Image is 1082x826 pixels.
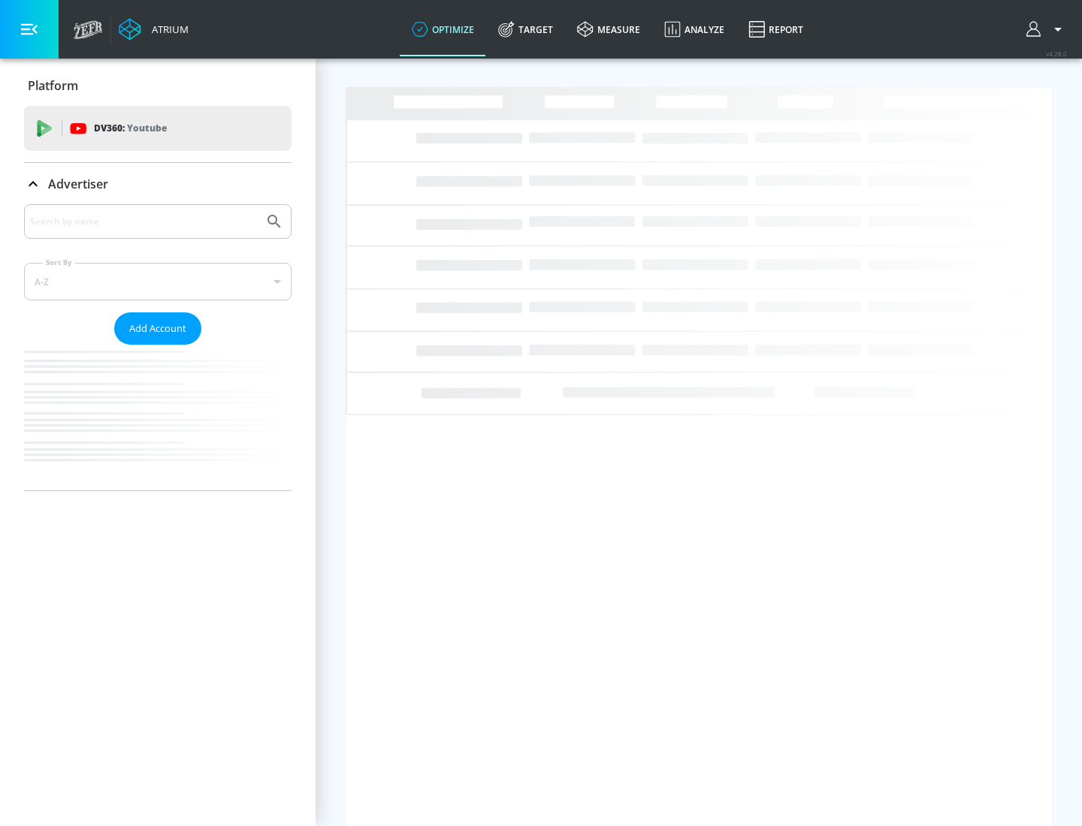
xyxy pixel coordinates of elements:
div: DV360: Youtube [24,106,292,151]
a: Report [736,2,815,56]
div: Advertiser [24,204,292,490]
nav: list of Advertiser [24,345,292,490]
a: Target [486,2,565,56]
p: Youtube [127,120,167,136]
div: Advertiser [24,163,292,205]
p: DV360: [94,120,167,137]
p: Platform [28,77,78,94]
a: Analyze [652,2,736,56]
div: Platform [24,65,292,107]
div: A-Z [24,263,292,300]
span: v 4.28.0 [1046,50,1067,58]
a: optimize [400,2,486,56]
label: Sort By [43,258,75,267]
p: Advertiser [48,176,108,192]
a: measure [565,2,652,56]
div: Atrium [146,23,189,36]
input: Search by name [30,212,258,231]
a: Atrium [119,18,189,41]
span: Add Account [129,320,186,337]
button: Add Account [114,312,201,345]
